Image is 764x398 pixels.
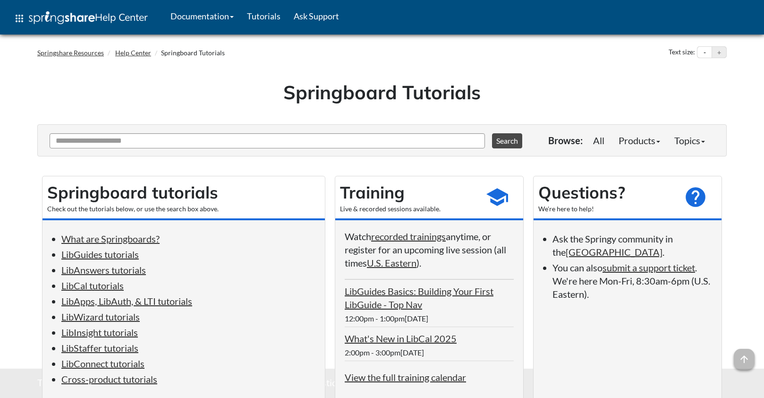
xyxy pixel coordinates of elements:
[14,13,25,24] span: apps
[345,372,466,383] a: View the full training calendar
[566,246,662,258] a: [GEOGRAPHIC_DATA]
[47,204,320,214] div: Check out the tutorials below, or use the search box above.
[61,264,146,276] a: LibAnswers tutorials
[667,46,697,59] div: Text size:
[61,233,160,244] a: What are Springboards?
[684,185,707,209] span: help
[586,131,611,150] a: All
[552,261,712,301] li: You can also . We're here Mon-Fri, 8:30am-6pm (U.S. Eastern).
[29,11,95,24] img: Springshare
[734,349,755,370] span: arrow_upward
[371,231,446,242] a: recorded trainings
[95,11,148,23] span: Help Center
[240,4,287,28] a: Tutorials
[61,342,138,354] a: LibStaffer tutorials
[47,181,320,204] h2: Springboard tutorials
[37,49,104,57] a: Springshare Resources
[61,249,139,260] a: LibGuides tutorials
[61,373,157,385] a: Cross-product tutorials
[734,350,755,361] a: arrow_upward
[611,131,667,150] a: Products
[485,185,509,209] span: school
[153,48,225,58] li: Springboard Tutorials
[61,295,192,307] a: LibApps, LibAuth, & LTI tutorials
[115,49,151,57] a: Help Center
[61,311,140,322] a: LibWizard tutorials
[667,131,712,150] a: Topics
[7,4,154,33] a: apps Help Center
[345,230,514,269] p: Watch anytime, or register for an upcoming live session (all times ).
[61,358,144,369] a: LibConnect tutorials
[538,204,674,214] div: We're here to help!
[164,4,240,28] a: Documentation
[287,4,346,28] a: Ask Support
[345,286,493,310] a: LibGuides Basics: Building Your First LibGuide - Top Nav
[340,204,476,214] div: Live & recorded sessions available.
[552,232,712,259] li: Ask the Springy community in the .
[345,333,457,344] a: What's New in LibCal 2025
[367,257,416,268] a: U.S. Eastern
[548,134,583,147] p: Browse:
[538,181,674,204] h2: Questions?
[340,181,476,204] h2: Training
[492,133,522,148] button: Search
[345,314,428,323] span: 12:00pm - 1:00pm[DATE]
[61,327,138,338] a: LibInsight tutorials
[697,47,712,58] button: Decrease text size
[603,262,695,273] a: submit a support ticket
[712,47,726,58] button: Increase text size
[61,280,124,291] a: LibCal tutorials
[345,348,424,357] span: 2:00pm - 3:00pm[DATE]
[44,79,720,105] h1: Springboard Tutorials
[28,376,736,391] div: This site uses cookies as well as records your IP address for usage statistics.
